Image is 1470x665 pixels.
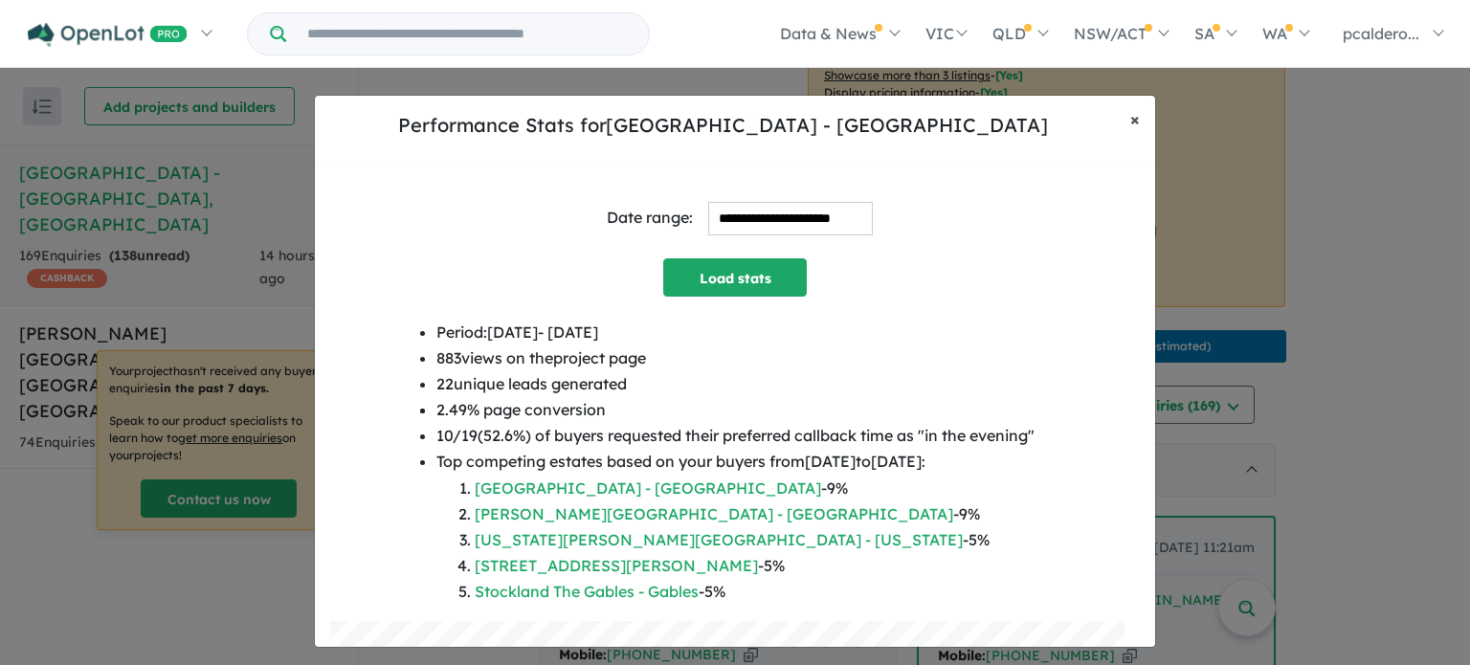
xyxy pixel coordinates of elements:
[475,582,699,601] a: Stockland The Gables - Gables
[475,527,1035,553] li: - 5 %
[290,13,645,55] input: Try estate name, suburb, builder or developer
[436,397,1035,423] li: 2.49 % page conversion
[436,449,1035,605] li: Top competing estates based on your buyers from [DATE] to [DATE] :
[475,504,953,523] a: [PERSON_NAME][GEOGRAPHIC_DATA] - [GEOGRAPHIC_DATA]
[436,345,1035,371] li: 883 views on the project page
[475,579,1035,605] li: - 5 %
[436,320,1035,345] li: Period: [DATE] - [DATE]
[475,501,1035,527] li: - 9 %
[475,553,1035,579] li: - 5 %
[607,205,693,231] div: Date range:
[475,556,758,575] a: [STREET_ADDRESS][PERSON_NAME]
[330,111,1115,140] h5: Performance Stats for [GEOGRAPHIC_DATA] - [GEOGRAPHIC_DATA]
[28,23,188,47] img: Openlot PRO Logo White
[663,258,807,297] button: Load stats
[436,423,1035,449] li: 10 / 19 ( 52.6 %) of buyers requested their preferred callback time as " in the evening "
[1130,108,1140,130] span: ×
[475,530,963,549] a: [US_STATE][PERSON_NAME][GEOGRAPHIC_DATA] - [US_STATE]
[436,371,1035,397] li: 22 unique leads generated
[475,476,1035,501] li: - 9 %
[475,478,821,498] a: [GEOGRAPHIC_DATA] - [GEOGRAPHIC_DATA]
[1343,24,1419,43] span: pcaldero...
